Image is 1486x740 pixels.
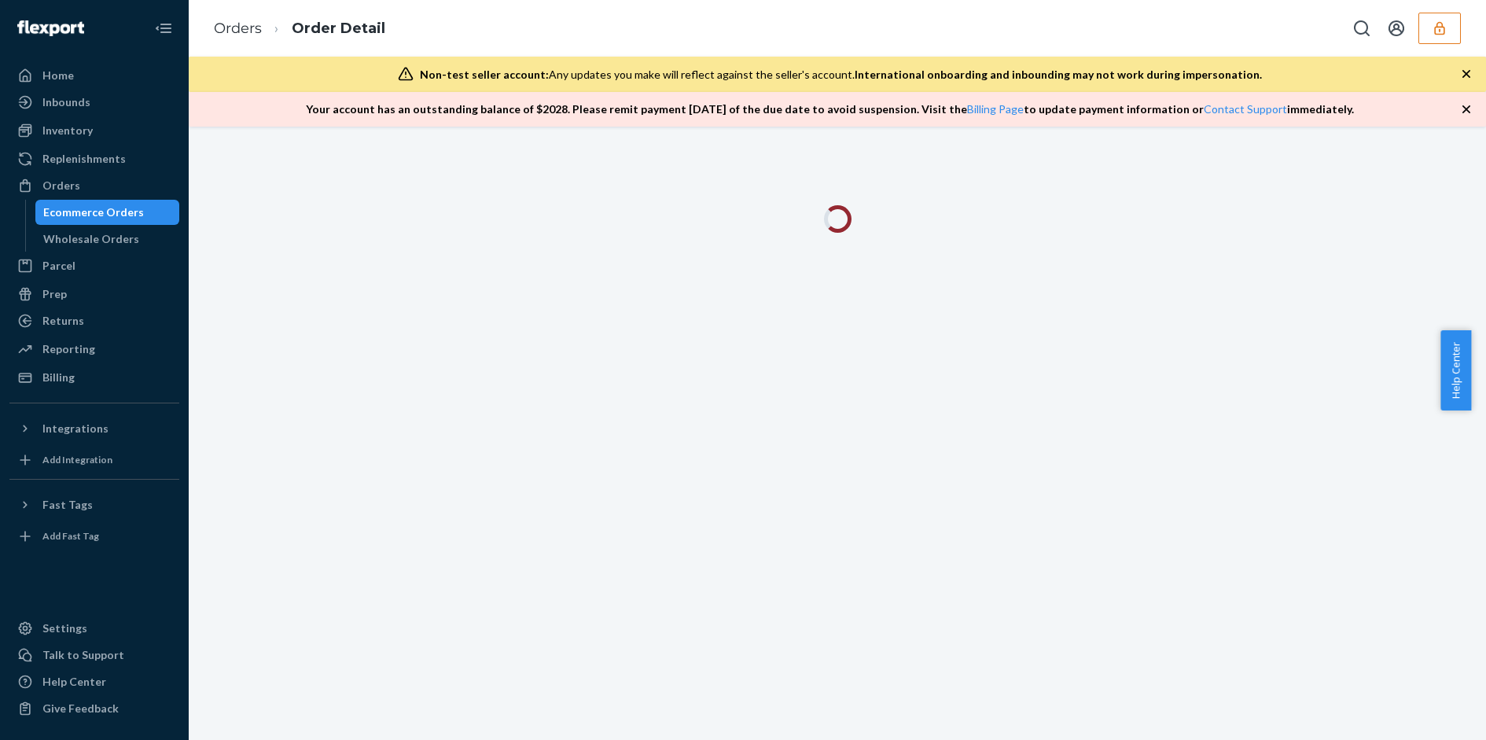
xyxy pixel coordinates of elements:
button: Integrations [9,416,179,441]
a: Reporting [9,337,179,362]
button: Give Feedback [9,696,179,721]
div: Billing [42,370,75,385]
div: Give Feedback [42,701,119,716]
a: Billing Page [967,102,1024,116]
span: International onboarding and inbounding may not work during impersonation. [855,68,1262,81]
div: Parcel [42,258,75,274]
div: Orders [42,178,80,193]
button: Open Search Box [1346,13,1377,44]
a: Billing [9,365,179,390]
div: Returns [42,313,84,329]
div: Ecommerce Orders [43,204,144,220]
button: Close Navigation [148,13,179,44]
div: Any updates you make will reflect against the seller's account. [420,67,1262,83]
span: Non-test seller account: [420,68,549,81]
a: Settings [9,616,179,641]
a: Add Integration [9,447,179,473]
a: Inbounds [9,90,179,115]
a: Orders [9,173,179,198]
button: Fast Tags [9,492,179,517]
div: Talk to Support [42,647,124,663]
div: Reporting [42,341,95,357]
a: Help Center [9,669,179,694]
img: Flexport logo [17,20,84,36]
a: Parcel [9,253,179,278]
a: Returns [9,308,179,333]
button: Open account menu [1381,13,1412,44]
p: Your account has an outstanding balance of $ 2028 . Please remit payment [DATE] of the due date t... [306,101,1354,117]
a: Wholesale Orders [35,226,180,252]
div: Wholesale Orders [43,231,139,247]
a: Add Fast Tag [9,524,179,549]
div: Home [42,68,74,83]
div: Add Fast Tag [42,529,99,543]
a: Ecommerce Orders [35,200,180,225]
div: Settings [42,620,87,636]
div: Inbounds [42,94,90,110]
a: Inventory [9,118,179,143]
a: Orders [214,20,262,37]
div: Inventory [42,123,93,138]
button: Help Center [1440,330,1471,410]
a: Prep [9,282,179,307]
div: Add Integration [42,453,112,466]
a: Replenishments [9,146,179,171]
div: Fast Tags [42,497,93,513]
a: Home [9,63,179,88]
div: Integrations [42,421,109,436]
button: Talk to Support [9,642,179,668]
ol: breadcrumbs [201,6,398,52]
div: Prep [42,286,67,302]
div: Replenishments [42,151,126,167]
a: Contact Support [1204,102,1287,116]
a: Order Detail [292,20,385,37]
div: Help Center [42,674,106,690]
